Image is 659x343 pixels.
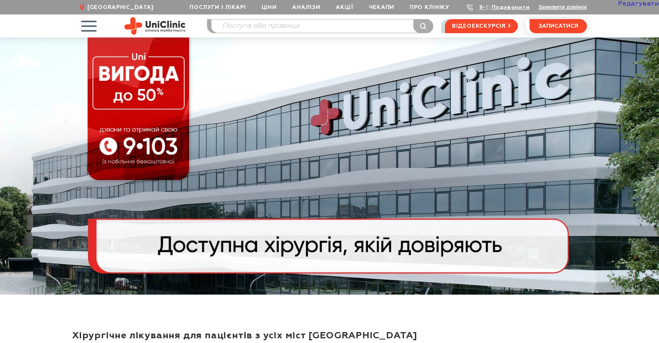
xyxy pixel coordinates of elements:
input: Послуга або прізвище [211,20,433,33]
span: [GEOGRAPHIC_DATA] [87,4,154,11]
h1: Хірургічне лікування для пацієнтів з усіх міст [GEOGRAPHIC_DATA] [72,330,587,341]
button: записатися [530,19,587,33]
a: відеоекскурсія [445,19,518,33]
span: відеоекскурсія [452,20,506,33]
a: Редагувати [618,1,659,7]
a: 9-103 [479,5,496,10]
span: записатися [539,23,578,29]
img: Uniclinic [124,17,186,35]
button: Замовити дзвінок [539,4,587,10]
a: Подзвонити [492,5,530,10]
